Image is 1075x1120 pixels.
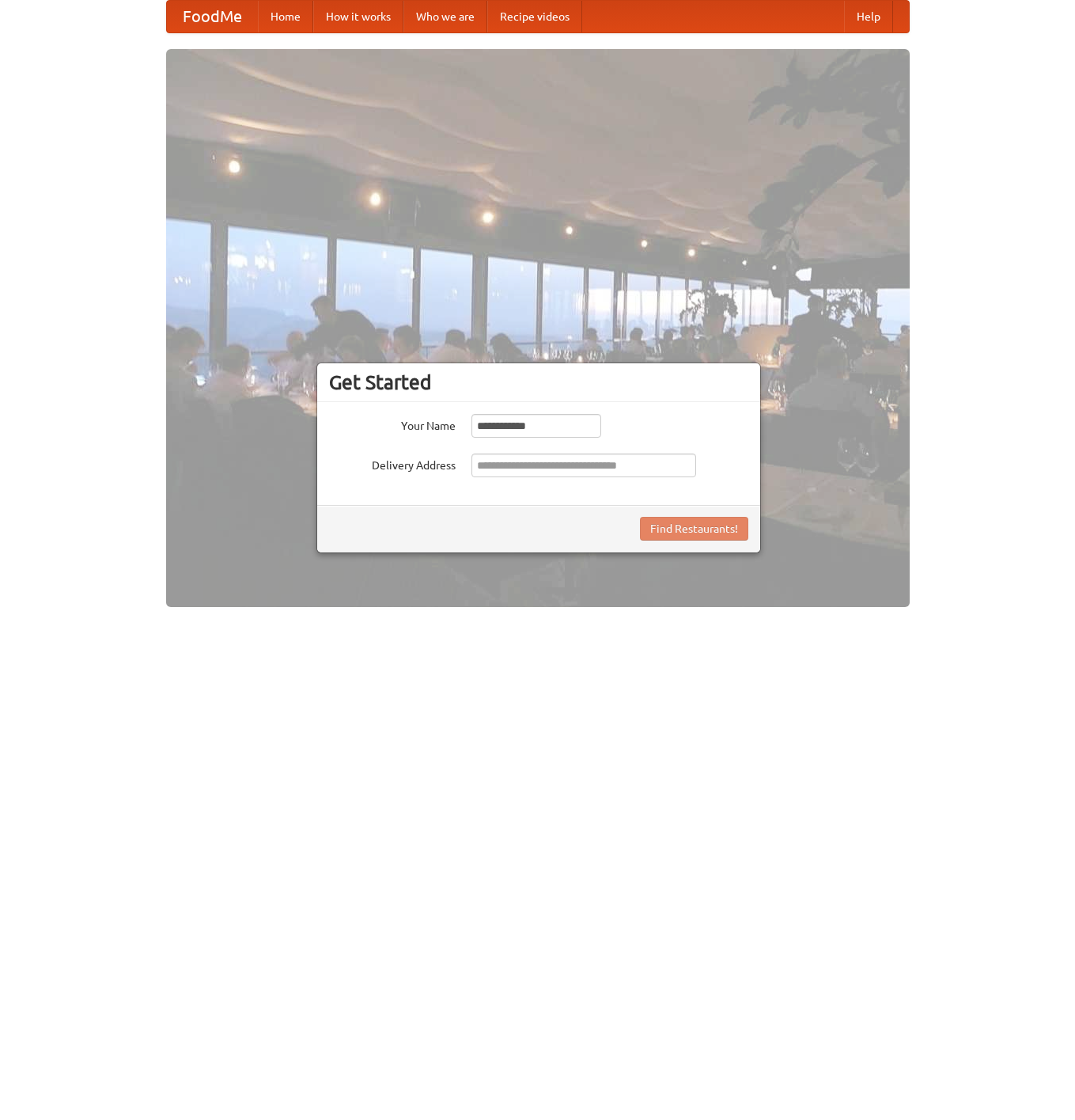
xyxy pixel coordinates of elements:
[167,1,258,32] a: FoodMe
[329,454,456,473] label: Delivery Address
[640,517,748,541] button: Find Restaurants!
[844,1,893,32] a: Help
[258,1,313,32] a: Home
[403,1,487,32] a: Who we are
[313,1,403,32] a: How it works
[487,1,582,32] a: Recipe videos
[329,414,456,434] label: Your Name
[329,370,748,394] h3: Get Started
